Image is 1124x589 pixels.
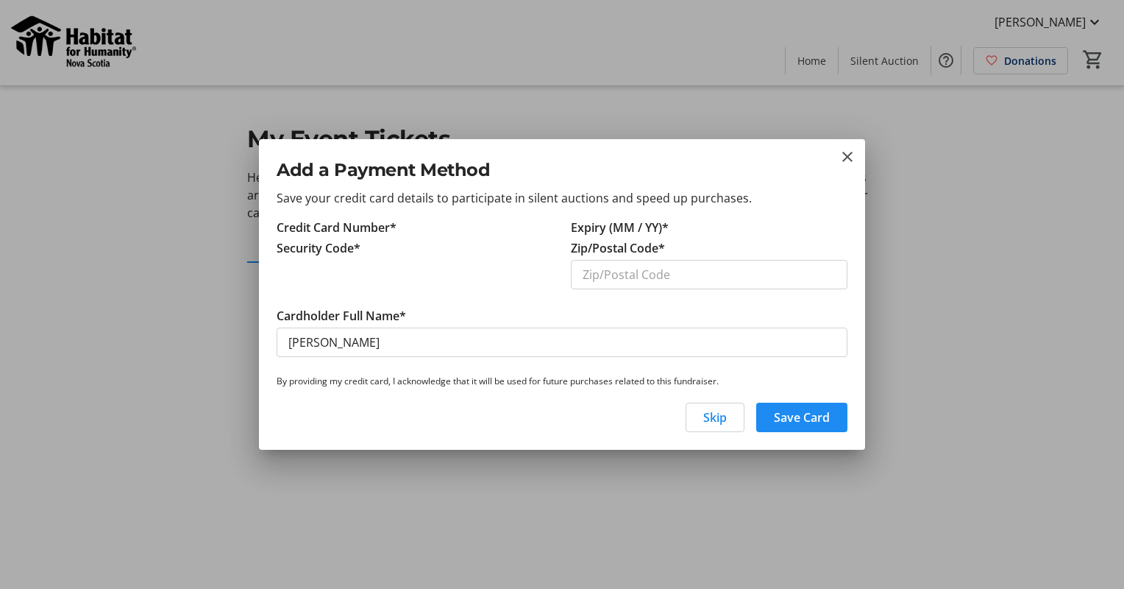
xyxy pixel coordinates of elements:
label: Zip/Postal Code* [571,239,665,257]
h2: Add a Payment Method [277,157,847,183]
p: By providing my credit card, I acknowledge that it will be used for future purchases related to t... [277,375,847,388]
input: Zip/Postal Code [571,260,847,289]
label: Expiry (MM / YY)* [571,219,669,236]
span: Save Card [774,409,830,426]
span: Skip [703,409,727,426]
label: Cardholder Full Name* [277,307,406,325]
button: Save Card [756,403,847,432]
input: Card Holder Name [277,328,847,357]
label: Credit Card Number* [277,219,396,236]
p: Save your credit card details to participate in silent auctions and speed up purchases. [277,189,847,207]
button: close [839,148,856,166]
button: Skip [686,403,744,432]
label: Security Code* [277,239,360,257]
